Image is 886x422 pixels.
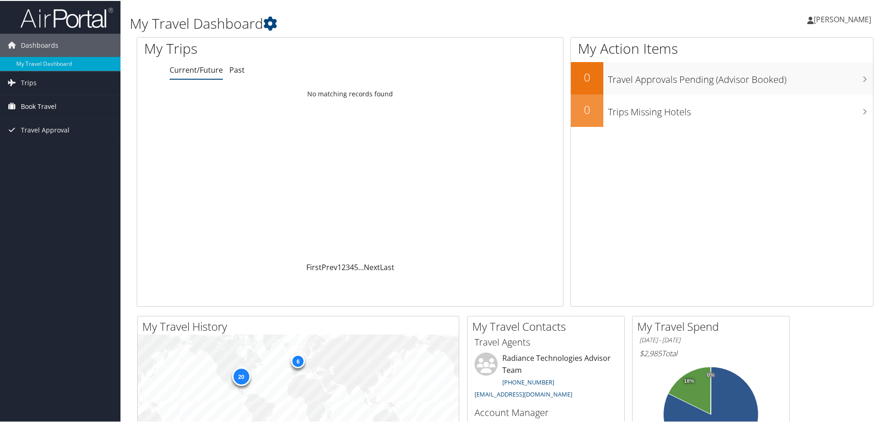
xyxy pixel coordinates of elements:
a: [PERSON_NAME] [807,5,880,32]
h3: Travel Approvals Pending (Advisor Booked) [608,68,873,85]
a: 2 [342,261,346,271]
a: 4 [350,261,354,271]
h2: My Travel Contacts [472,318,624,334]
a: [PHONE_NUMBER] [502,377,554,385]
a: 5 [354,261,358,271]
h2: 0 [571,69,603,84]
a: [EMAIL_ADDRESS][DOMAIN_NAME] [475,389,572,397]
td: No matching records found [137,85,563,101]
tspan: 0% [707,372,715,377]
h2: 0 [571,101,603,117]
div: 20 [232,366,250,385]
img: airportal-logo.png [20,6,113,28]
h2: My Travel History [142,318,459,334]
span: Book Travel [21,94,57,117]
h3: Account Manager [475,405,617,418]
span: Dashboards [21,33,58,56]
h1: My Trips [144,38,379,57]
h1: My Action Items [571,38,873,57]
a: Past [229,64,245,74]
a: Current/Future [170,64,223,74]
h2: My Travel Spend [637,318,789,334]
span: Travel Approval [21,118,70,141]
a: 3 [346,261,350,271]
span: $2,985 [639,347,662,358]
span: … [358,261,364,271]
span: [PERSON_NAME] [814,13,871,24]
h6: [DATE] - [DATE] [639,335,782,344]
a: First [306,261,322,271]
span: Trips [21,70,37,94]
h3: Trips Missing Hotels [608,100,873,118]
a: Prev [322,261,337,271]
a: Last [380,261,394,271]
tspan: 18% [684,378,694,383]
a: 0Travel Approvals Pending (Advisor Booked) [571,61,873,94]
a: 0Trips Missing Hotels [571,94,873,126]
h3: Travel Agents [475,335,617,348]
h1: My Travel Dashboard [130,13,630,32]
a: Next [364,261,380,271]
a: 1 [337,261,342,271]
li: Radiance Technologies Advisor Team [470,352,622,401]
div: 6 [291,353,305,367]
h6: Total [639,347,782,358]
